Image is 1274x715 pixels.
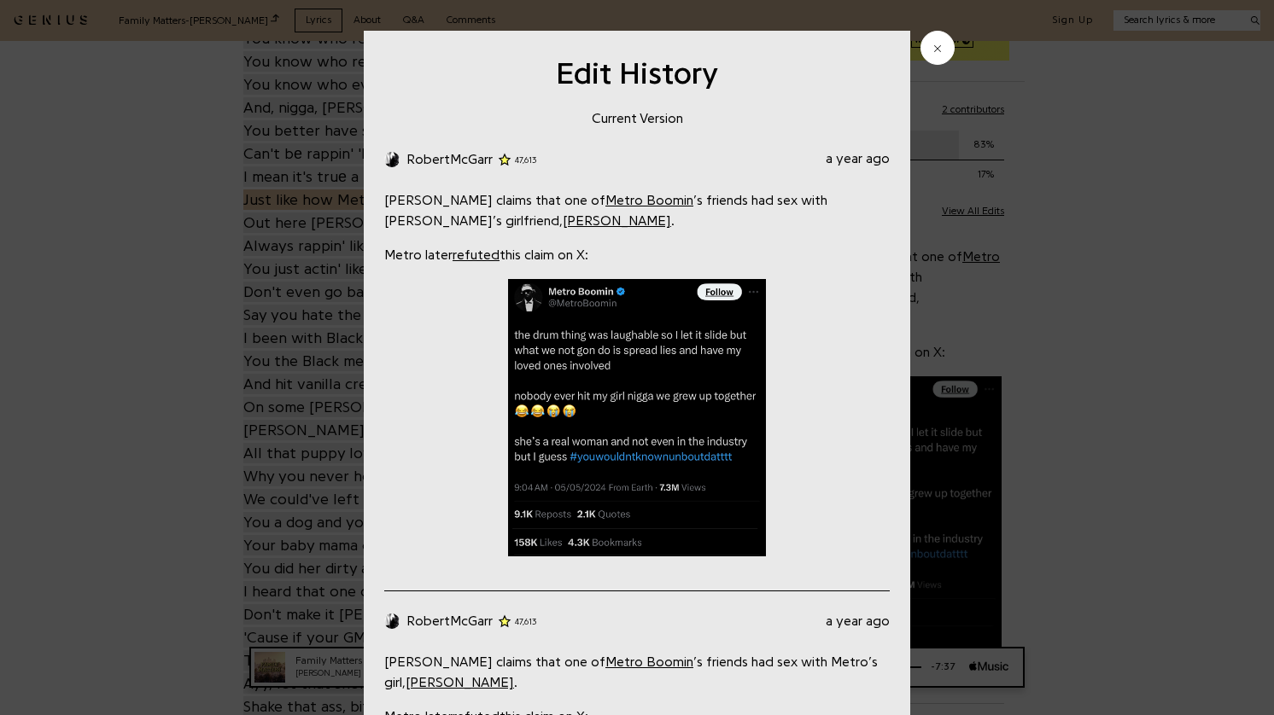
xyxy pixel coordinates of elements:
a: [PERSON_NAME] [563,214,671,228]
a: refuted [453,248,500,262]
div: -7:37 [686,13,733,27]
a: RobertMcGarr47,613 [384,613,536,629]
a: [PERSON_NAME] [406,676,514,689]
p: Metro later this claim on X: [384,245,890,265]
img: 72x72bb.jpg [19,5,50,36]
p: [PERSON_NAME] claims that one of ’s friends had sex with Metro’s girl, . [384,652,890,693]
h3: Current Version [384,96,890,129]
a: Metro Boomin [605,194,693,207]
a: Metro Boomin [605,655,693,669]
img: Image description [508,279,767,556]
span: RobertMcGarr [406,614,493,628]
button: Close [920,31,955,65]
time: 6/12/2024, 10:54:42 PM [826,149,890,169]
span: 47,613 [515,614,536,629]
span: 47,613 [515,153,536,167]
div: [PERSON_NAME] [60,20,162,33]
a: RobertMcGarr47,613 [384,152,536,167]
time: 6/12/2024, 10:53:31 PM [826,612,890,631]
h2: Edit History [384,51,890,96]
div: Family Matters [60,7,162,21]
span: RobertMcGarr [406,153,493,166]
p: [PERSON_NAME] claims that one of ’s friends had sex with [PERSON_NAME]’s girlfriend, . [384,190,890,231]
